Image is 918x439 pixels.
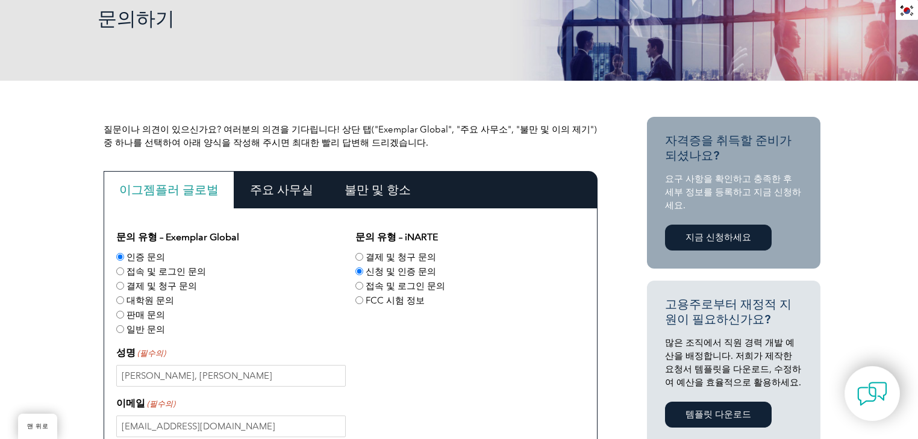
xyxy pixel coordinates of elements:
[116,397,145,409] font: 이메일
[116,231,239,243] font: 문의 유형 – Exemplar Global
[18,414,57,439] a: 맨 위로
[665,337,801,388] font: 많은 조직에서 직원 경력 개발 예산을 배정합니다. 저희가 제작한 요청서 템플릿을 다운로드, 수정하여 예산을 효율적으로 활용하세요.
[665,297,792,326] font: 고용주로부터 재정적 지원이 필요하신가요?
[147,399,175,408] font: (필수의)
[119,182,219,197] font: 이그젬플러 글로벌
[98,7,175,30] font: 문의하기
[126,252,165,263] font: 인증 문의
[366,252,436,263] font: 결제 및 청구 문의
[685,409,751,420] font: 템플릿 다운로드
[685,232,751,243] font: 지금 신청하세요
[665,133,792,163] font: 자격증을 취득할 준비가 되셨나요?
[126,266,206,277] font: 접속 및 로그인 문의
[665,402,772,428] a: 템플릿 다운로드
[126,281,197,291] font: 결제 및 청구 문의
[366,295,425,306] font: FCC 시험 정보
[345,182,411,197] font: 불만 및 항소
[137,349,166,358] font: (필수의)
[665,173,801,211] font: 요구 사항을 확인하고 충족한 후 세부 정보를 등록하고 지금 신청하세요.
[250,182,313,197] font: 주요 사무실
[665,225,772,251] a: 지금 신청하세요
[126,310,165,320] font: 판매 문의
[366,266,436,277] font: 신청 및 인증 문의
[366,281,445,291] font: 접속 및 로그인 문의
[27,423,48,430] font: 맨 위로
[899,5,914,16] img: ko
[126,295,174,306] font: 대학원 문의
[126,324,165,335] font: 일반 문의
[104,124,597,148] font: 질문이나 의견이 있으신가요? 여러분의 의견을 기다립니다! 상단 탭("Exemplar Global", "주요 사무소", "불만 및 이의 제기") 중 하나를 선택하여 아래 양식을...
[355,231,438,243] font: 문의 유형 – iNARTE
[116,347,136,358] font: 성명
[857,379,887,409] img: contact-chat.png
